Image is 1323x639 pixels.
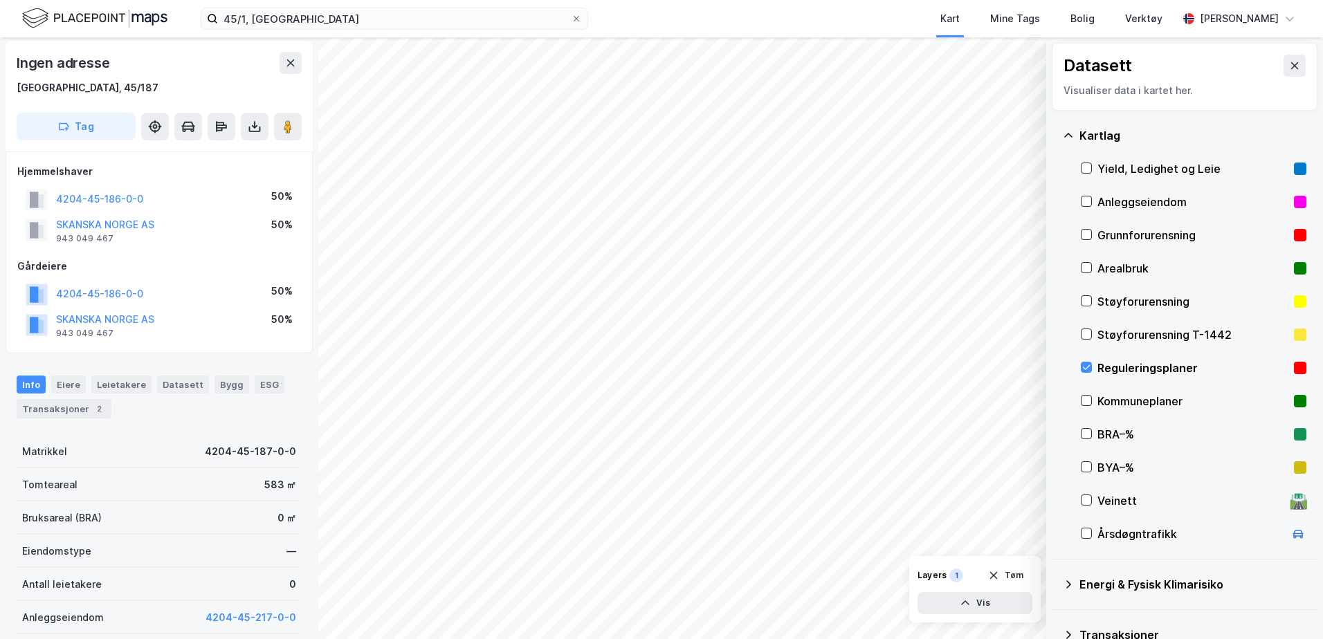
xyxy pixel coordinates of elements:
div: Ingen adresse [17,52,112,74]
div: 50% [271,311,293,328]
div: Transaksjoner [17,399,111,418]
div: 1 [949,568,963,582]
button: Tøm [979,564,1032,586]
div: Årsdøgntrafikk [1097,526,1284,542]
img: logo.f888ab2527a4732fd821a326f86c7f29.svg [22,6,167,30]
div: Mine Tags [990,10,1040,27]
div: Anleggseiendom [22,609,104,626]
button: 4204-45-217-0-0 [206,609,296,626]
div: Layers [918,570,947,581]
div: 50% [271,283,293,299]
div: 50% [271,188,293,205]
div: Matrikkel [22,443,67,460]
div: Yield, Ledighet og Leie [1097,160,1288,177]
iframe: Chat Widget [1254,573,1323,639]
div: Info [17,376,46,393]
div: 50% [271,216,293,233]
div: Kart [940,10,960,27]
div: Energi & Fysisk Klimarisiko [1079,576,1306,593]
div: Visualiser data i kartet her. [1064,82,1306,99]
div: Arealbruk [1097,260,1288,277]
div: Datasett [1064,55,1132,77]
div: [PERSON_NAME] [1200,10,1279,27]
div: Veinett [1097,492,1284,509]
div: Datasett [157,376,209,393]
div: Støyforurensning [1097,293,1288,310]
div: Reguleringsplaner [1097,360,1288,376]
div: 583 ㎡ [264,476,296,493]
div: Støyforurensning T-1442 [1097,326,1288,343]
div: Verktøy [1125,10,1162,27]
div: 943 049 467 [56,328,113,339]
div: Bygg [215,376,249,393]
div: Grunnforurensning [1097,227,1288,243]
button: Vis [918,592,1032,614]
div: Kommuneplaner [1097,393,1288,409]
div: ESG [255,376,284,393]
div: Leietakere [91,376,152,393]
div: Gårdeiere [17,258,301,275]
div: 🛣️ [1289,492,1308,510]
div: 943 049 467 [56,233,113,244]
div: — [286,543,296,559]
button: Tag [17,113,136,140]
div: [GEOGRAPHIC_DATA], 45/187 [17,80,158,96]
div: Eiendomstype [22,543,91,559]
div: BYA–% [1097,459,1288,476]
div: Tomteareal [22,476,77,493]
div: Kartlag [1079,127,1306,144]
div: Bruksareal (BRA) [22,510,102,526]
div: 2 [92,402,106,416]
div: Hjemmelshaver [17,163,301,180]
div: 4204-45-187-0-0 [205,443,296,460]
div: 0 [289,576,296,593]
div: Eiere [51,376,86,393]
div: BRA–% [1097,426,1288,443]
div: Kontrollprogram for chat [1254,573,1323,639]
div: Antall leietakere [22,576,102,593]
div: Anleggseiendom [1097,194,1288,210]
div: Bolig [1070,10,1095,27]
input: Søk på adresse, matrikkel, gårdeiere, leietakere eller personer [218,8,571,29]
div: 0 ㎡ [277,510,296,526]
